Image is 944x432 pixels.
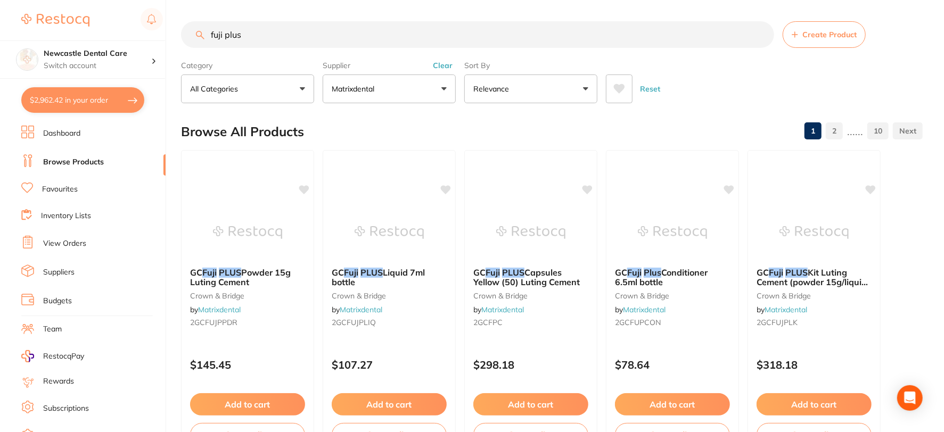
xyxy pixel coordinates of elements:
a: 1 [805,120,822,142]
label: Supplier [323,61,456,70]
em: PLUS [360,267,383,278]
small: crown & bridge [615,292,730,300]
span: Powder 15g Luting Cement [190,267,291,287]
a: Restocq Logo [21,8,89,32]
span: 2GCFUJPLK [757,318,798,327]
label: Sort By [464,61,597,70]
a: Matrixdental [198,305,241,314]
span: by [757,305,807,314]
label: Category [181,61,314,70]
a: Subscriptions [43,403,89,414]
button: Matrixdental [323,74,456,103]
a: 10 [867,120,889,142]
button: Add to cart [473,393,588,416]
img: GC Fuji PLUS Powder 15g Luting Cement [213,206,282,259]
a: Dashboard [43,128,80,139]
p: $145.45 [190,359,305,371]
button: Add to cart [615,393,730,416]
span: 2GCFPC [473,318,503,327]
button: Create Product [783,21,866,48]
a: Team [43,324,62,335]
span: by [332,305,382,314]
a: Matrixdental [481,305,524,314]
p: ...... [847,125,863,137]
span: GC [473,267,486,278]
span: Conditioner 6.5ml bottle [615,267,708,287]
input: Search Products [181,21,774,48]
p: Matrixdental [332,84,379,94]
h2: Browse All Products [181,124,304,139]
img: GC Fuji PLUS Capsules Yellow (50) Luting Cement [496,206,565,259]
p: All Categories [190,84,242,94]
em: Fuji [486,267,500,278]
span: GC [757,267,769,278]
span: by [615,305,666,314]
span: RestocqPay [43,351,84,362]
button: $2,962.42 in your order [21,87,144,113]
em: Fuji [202,267,217,278]
span: Create Product [802,30,857,39]
a: Matrixdental [765,305,807,314]
button: Add to cart [757,393,872,416]
p: Relevance [473,84,513,94]
a: 2 [826,120,843,142]
small: crown & bridge [190,292,305,300]
button: Relevance [464,74,597,103]
span: GC [615,267,627,278]
span: by [190,305,241,314]
p: $318.18 [757,359,872,371]
button: Add to cart [190,393,305,416]
a: Budgets [43,296,72,306]
button: All Categories [181,74,314,103]
button: Reset [637,74,663,103]
em: Fuji [344,267,358,278]
small: crown & bridge [757,292,872,300]
em: Fuji [627,267,642,278]
p: Switch account [44,61,151,71]
small: crown & bridge [332,292,447,300]
b: GC Fuji Plus Conditioner 6.5ml bottle [615,268,730,287]
a: Matrixdental [623,305,666,314]
a: View Orders [43,238,86,249]
a: Suppliers [43,267,75,278]
a: Matrixdental [340,305,382,314]
small: crown & bridge [473,292,588,300]
a: Browse Products [43,157,104,168]
b: GC Fuji PLUS Kit Luting Cement (powder 15g/liquid 8g/conditioner 7g) [757,268,872,287]
em: PLUS [502,267,524,278]
a: Favourites [42,184,78,195]
img: Newcastle Dental Care [17,49,38,70]
button: Clear [430,61,456,70]
h4: Newcastle Dental Care [44,48,151,59]
img: GC Fuji PLUS Liquid 7ml bottle [355,206,424,259]
img: RestocqPay [21,350,34,362]
a: Inventory Lists [41,211,91,221]
span: 2GCFUJPPDR [190,318,237,327]
span: Liquid 7ml bottle [332,267,425,287]
em: Plus [644,267,661,278]
button: Add to cart [332,393,447,416]
em: Fuji [769,267,783,278]
span: Capsules Yellow (50) Luting Cement [473,267,580,287]
b: GC Fuji PLUS Capsules Yellow (50) Luting Cement [473,268,588,287]
a: RestocqPay [21,350,84,362]
b: GC Fuji PLUS Liquid 7ml bottle [332,268,447,287]
img: Restocq Logo [21,14,89,27]
p: $298.18 [473,359,588,371]
a: Rewards [43,376,74,387]
span: GC [332,267,344,278]
p: $78.64 [615,359,730,371]
div: Open Intercom Messenger [897,385,923,411]
span: 2GCFUJPLIQ [332,318,376,327]
b: GC Fuji PLUS Powder 15g Luting Cement [190,268,305,287]
p: $107.27 [332,359,447,371]
span: GC [190,267,202,278]
span: by [473,305,524,314]
img: GC Fuji Plus Conditioner 6.5ml bottle [638,206,707,259]
span: 2GCFUPCON [615,318,661,327]
span: Kit Luting Cement (powder 15g/liquid 8g/conditioner 7g) [757,267,868,297]
em: PLUS [785,267,808,278]
em: PLUS [219,267,241,278]
img: GC Fuji PLUS Kit Luting Cement (powder 15g/liquid 8g/conditioner 7g) [779,206,849,259]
